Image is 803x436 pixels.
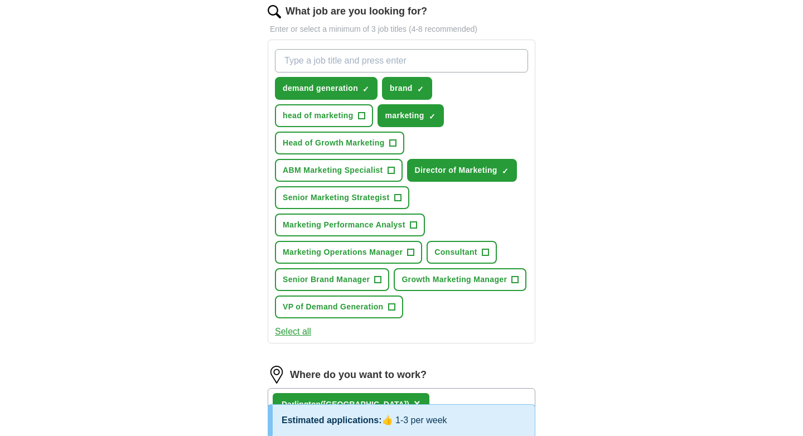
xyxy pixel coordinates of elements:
span: ([GEOGRAPHIC_DATA]) [321,400,409,409]
button: brand✓ [382,77,432,100]
span: 👍 1-3 per week [382,415,447,425]
button: Senior Marketing Strategist [275,186,409,209]
button: Select all [275,325,311,338]
span: ✓ [417,85,424,94]
span: Director of Marketing [415,164,497,176]
img: location.png [268,366,286,384]
button: demand generation✓ [275,77,378,100]
span: Estimated applications: [282,415,382,425]
span: marketing [385,110,424,122]
button: Director of Marketing✓ [407,159,517,182]
button: Consultant [427,241,497,264]
p: Enter or select a minimum of 3 job titles (4-8 recommended) [268,23,535,35]
button: Marketing Operations Manager [275,241,422,264]
span: brand [390,83,413,94]
button: marketing✓ [378,104,444,127]
button: Senior Brand Manager [275,268,389,291]
span: Head of Growth Marketing [283,137,385,149]
label: What job are you looking for? [286,4,427,19]
span: Growth Marketing Manager [401,274,507,285]
span: ABM Marketing Specialist [283,164,383,176]
span: Senior Marketing Strategist [283,192,390,204]
div: ton [282,399,409,410]
button: Marketing Performance Analyst [275,214,425,236]
span: × [414,398,420,410]
span: Consultant [434,246,477,258]
span: demand generation [283,83,358,94]
span: ✓ [429,112,436,121]
span: Marketing Performance Analyst [283,219,405,231]
span: ✓ [362,85,369,94]
button: VP of Demand Generation [275,295,403,318]
span: ✓ [502,167,509,176]
button: ABM Marketing Specialist [275,159,403,182]
label: Where do you want to work? [290,367,427,382]
button: head of marketing [275,104,373,127]
span: Senior Brand Manager [283,274,370,285]
span: head of marketing [283,110,354,122]
span: VP of Demand Generation [283,301,384,313]
span: Marketing Operations Manager [283,246,403,258]
button: Head of Growth Marketing [275,132,404,154]
input: Type a job title and press enter [275,49,528,72]
img: search.png [268,5,281,18]
strong: Darling [282,400,308,409]
button: Growth Marketing Manager [394,268,526,291]
button: × [414,396,420,413]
